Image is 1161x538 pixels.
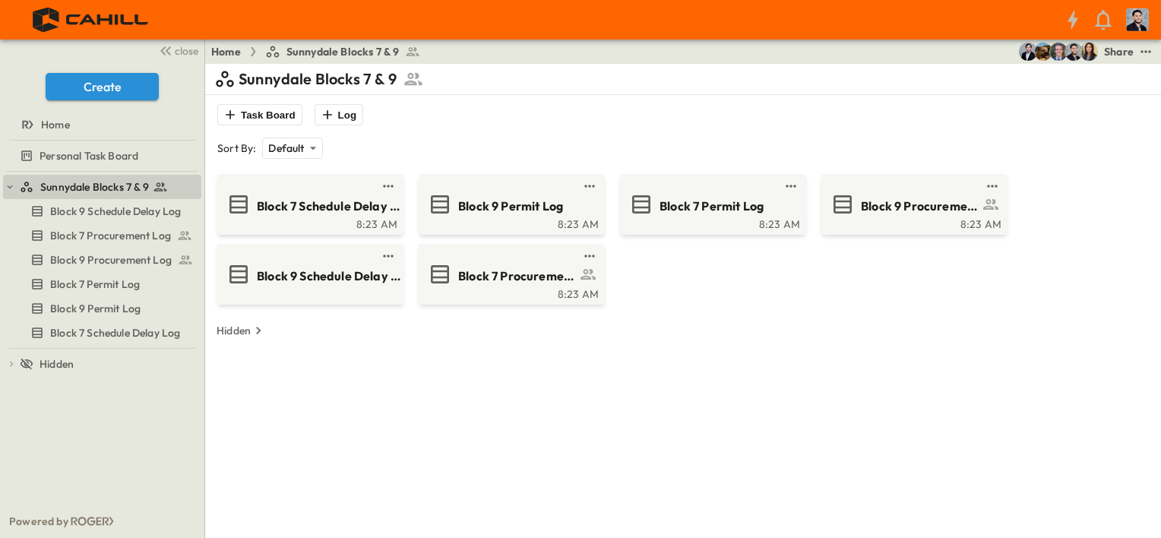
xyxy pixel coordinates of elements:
[257,198,405,215] span: Block 7 Schedule Delay Log
[782,177,800,195] button: test
[217,141,256,156] p: Sort By:
[1065,43,1083,61] img: Anthony Vazquez (avazquez@cahill-sf.com)
[50,301,141,316] span: Block 9 Permit Log
[422,262,599,286] a: Block 7 Procurement Log
[3,249,198,271] a: Block 9 Procurement Log
[660,198,764,215] span: Block 7 Permit Log
[458,267,576,285] span: Block 7 Procurement Log
[983,177,1001,195] button: test
[3,144,201,168] div: Personal Task Boardtest
[211,44,429,59] nav: breadcrumbs
[861,198,979,215] span: Block 9 Procurement Log
[50,228,171,243] span: Block 7 Procurement Log
[1034,43,1052,61] img: Rachel Villicana (rvillicana@cahill-sf.com)
[210,320,272,341] button: Hidden
[1080,43,1098,61] img: Kim Bowen (kbowen@cahill-sf.com)
[580,247,599,265] button: test
[268,141,304,156] p: Default
[422,192,599,217] a: Block 9 Permit Log
[46,73,159,100] button: Create
[3,298,198,319] a: Block 9 Permit Log
[623,217,800,229] a: 8:23 AM
[379,247,397,265] button: test
[3,199,201,223] div: Block 9 Schedule Delay Logtest
[3,321,201,345] div: Block 7 Schedule Delay Logtest
[422,286,599,299] a: 8:23 AM
[41,117,70,132] span: Home
[1104,44,1134,59] div: Share
[422,217,599,229] a: 8:23 AM
[257,267,405,285] span: Block 9 Schedule Delay Log
[580,177,599,195] button: test
[40,148,138,163] span: Personal Task Board
[175,43,198,59] span: close
[217,323,251,338] p: Hidden
[220,192,397,217] a: Block 7 Schedule Delay Log
[3,248,201,272] div: Block 9 Procurement Logtest
[824,192,1001,217] a: Block 9 Procurement Log
[1126,8,1149,31] img: Profile Picture
[3,225,198,246] a: Block 7 Procurement Log
[3,201,198,222] a: Block 9 Schedule Delay Log
[50,325,180,340] span: Block 7 Schedule Delay Log
[3,223,201,248] div: Block 7 Procurement Logtest
[824,217,1001,229] a: 8:23 AM
[3,322,198,343] a: Block 7 Schedule Delay Log
[262,138,322,159] div: Default
[265,44,421,59] a: Sunnydale Blocks 7 & 9
[220,217,397,229] a: 8:23 AM
[458,198,563,215] span: Block 9 Permit Log
[1049,43,1068,61] img: Jared Salin (jsalin@cahill-sf.com)
[3,175,201,199] div: Sunnydale Blocks 7 & 9test
[286,44,400,59] span: Sunnydale Blocks 7 & 9
[3,296,201,321] div: Block 9 Permit Logtest
[50,204,181,219] span: Block 9 Schedule Delay Log
[315,104,363,125] button: Log
[239,68,397,90] p: Sunnydale Blocks 7 & 9
[20,176,198,198] a: Sunnydale Blocks 7 & 9
[379,177,397,195] button: test
[3,272,201,296] div: Block 7 Permit Logtest
[217,104,302,125] button: Task Board
[153,40,201,61] button: close
[18,4,165,36] img: 4f72bfc4efa7236828875bac24094a5ddb05241e32d018417354e964050affa1.png
[3,114,198,135] a: Home
[40,179,149,195] span: Sunnydale Blocks 7 & 9
[211,44,241,59] a: Home
[50,277,140,292] span: Block 7 Permit Log
[1019,43,1037,61] img: Mike Daly (mdaly@cahill-sf.com)
[623,192,800,217] a: Block 7 Permit Log
[50,252,172,267] span: Block 9 Procurement Log
[40,356,74,372] span: Hidden
[3,274,198,295] a: Block 7 Permit Log
[1137,43,1155,61] button: test
[3,145,198,166] a: Personal Task Board
[220,262,397,286] a: Block 9 Schedule Delay Log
